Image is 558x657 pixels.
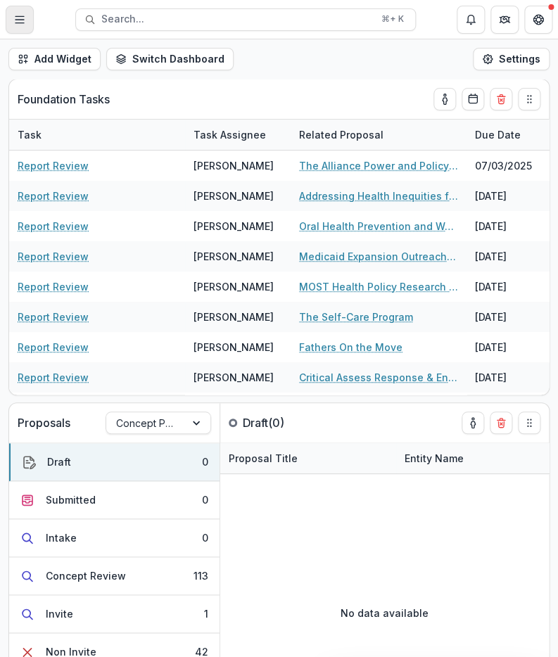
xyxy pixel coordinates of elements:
div: 0 [202,530,208,545]
div: Proposal Title [220,451,306,466]
p: Proposals [18,414,70,431]
button: toggle-assigned-to-me [433,88,456,110]
div: Related Proposal [291,127,392,142]
a: Report Review [18,249,89,264]
a: Fathers On the Move [299,340,402,355]
button: Switch Dashboard [106,48,234,70]
p: Draft ( 0 ) [243,414,348,431]
div: Task Assignee [185,120,291,150]
a: The Alliance Power and Policy Action (PPAG) [299,158,458,173]
div: 113 [194,568,208,583]
div: Related Proposal [291,120,467,150]
button: Notifications [457,6,485,34]
div: 1 [204,606,208,621]
a: Report Review [18,189,89,203]
div: Invite [46,606,73,621]
button: Add Widget [8,48,101,70]
button: Delete card [490,412,512,434]
div: 0 [202,454,208,469]
div: [PERSON_NAME] [194,219,274,234]
div: [PERSON_NAME] [194,370,274,385]
div: Entity Name [396,451,472,466]
button: Partners [490,6,519,34]
a: Report Review [18,219,89,234]
a: Report Review [18,370,89,385]
a: Critical Assess Response & Engagement (CARE) Implementation project [299,370,458,385]
div: Task [9,120,185,150]
span: Search... [101,13,373,25]
button: Search... [75,8,416,31]
div: [PERSON_NAME] [194,189,274,203]
button: Draft0 [9,443,220,481]
a: Report Review [18,279,89,294]
div: Due Date [467,127,529,142]
div: Submitted [46,492,96,507]
div: [PERSON_NAME] [194,279,274,294]
button: Intake0 [9,519,220,557]
div: Proposal Title [220,443,396,473]
div: Task [9,127,50,142]
button: Drag [518,412,540,434]
a: MOST Health Policy Research Initiative [299,279,458,294]
a: Report Review [18,158,89,173]
a: Medicaid Expansion Outreach, Enrollment and Renewal [299,249,458,264]
button: Settings [473,48,550,70]
div: [PERSON_NAME] [194,340,274,355]
button: toggle-assigned-to-me [462,412,484,434]
button: Submitted0 [9,481,220,519]
div: Concept Review [46,568,126,583]
button: Delete card [490,88,512,110]
a: Report Review [18,310,89,324]
div: Task Assignee [185,127,274,142]
div: Draft [47,454,71,469]
a: The Self-Care Program [299,310,413,324]
button: Get Help [524,6,552,34]
button: Toggle Menu [6,6,34,34]
a: Oral Health Prevention and Workforce Improvement [299,219,458,234]
div: [PERSON_NAME] [194,310,274,324]
button: Concept Review113 [9,557,220,595]
a: Addressing Health Inequities for Patients with [MEDICAL_DATA] by Providing Comprehensive Services [299,189,458,203]
div: [PERSON_NAME] [194,158,274,173]
a: Report Review [18,340,89,355]
button: Invite1 [9,595,220,633]
div: ⌘ + K [379,11,407,27]
div: [PERSON_NAME] [194,249,274,264]
button: Drag [518,88,540,110]
div: Intake [46,530,77,545]
button: Calendar [462,88,484,110]
div: 0 [202,492,208,507]
p: Foundation Tasks [18,91,110,108]
p: No data available [341,606,429,620]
